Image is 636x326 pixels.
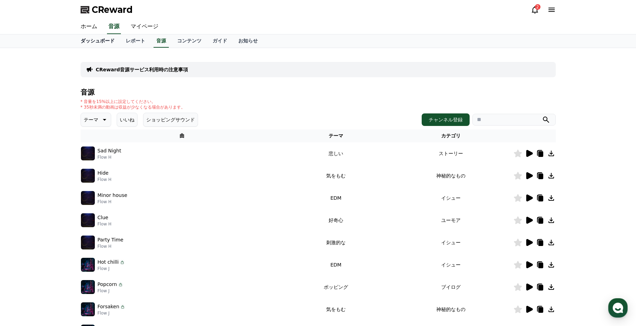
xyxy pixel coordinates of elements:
p: Sad Night [98,147,121,154]
td: ユーモア [388,209,513,231]
p: * 音量を15%以上に設定してください。 [81,99,185,104]
p: Hot chilli [98,259,119,266]
span: Settings [103,231,120,237]
p: Flow J [98,288,123,294]
p: Hide [98,169,109,177]
p: Minor house [98,192,127,199]
img: music [81,258,95,272]
button: いいね [117,113,138,127]
p: Party Time [98,236,124,244]
th: テーマ [283,129,388,142]
td: EDM [283,187,388,209]
td: 神秘的なもの [388,298,513,320]
td: 刺激的な [283,231,388,254]
td: 悲しい [283,142,388,165]
p: テーマ [84,115,98,125]
td: 好奇心 [283,209,388,231]
a: コンテンツ [172,34,207,48]
p: Popcorn [98,281,117,288]
td: ブイログ [388,276,513,298]
td: ストーリー [388,142,513,165]
button: ショッピングサウンド [143,113,198,127]
td: イシュー [388,254,513,276]
div: 2 [535,4,540,10]
button: チャンネル登録 [422,113,470,126]
a: Messages [46,221,90,238]
p: Clue [98,214,108,221]
p: Forsaken [98,303,119,310]
p: Flow H [98,177,111,182]
th: 曲 [81,129,284,142]
a: Settings [90,221,133,238]
a: CReward音源サービス利用時の注意事項 [96,66,188,73]
td: 神秘的なもの [388,165,513,187]
h4: 音源 [81,88,556,96]
a: レポート [120,34,151,48]
td: 気をもむ [283,298,388,320]
img: music [81,236,95,249]
p: Flow H [98,221,111,227]
p: Flow H [98,199,127,205]
td: イシュー [388,231,513,254]
p: Flow J [98,266,125,271]
span: Home [18,231,30,237]
td: EDM [283,254,388,276]
span: Messages [58,231,78,237]
p: * 35秒未満の動画は収益が少なくなる場合があります。 [81,104,185,110]
a: 音源 [107,19,121,34]
a: ホーム [75,19,103,34]
a: お知らせ [233,34,263,48]
img: music [81,169,95,183]
button: テーマ [81,113,111,127]
a: 音源 [154,34,169,48]
a: ガイド [207,34,233,48]
a: CReward [81,4,133,15]
td: 気をもむ [283,165,388,187]
img: music [81,213,95,227]
img: music [81,302,95,316]
a: マイページ [125,19,164,34]
td: イシュー [388,187,513,209]
th: カテゴリ [388,129,513,142]
span: CReward [92,4,133,15]
img: music [81,146,95,160]
a: ダッシュボード [75,34,120,48]
p: Flow H [98,244,124,249]
img: music [81,191,95,205]
td: ポッピング [283,276,388,298]
p: Flow J [98,310,126,316]
a: Home [2,221,46,238]
p: Flow H [98,154,121,160]
a: 2 [531,6,539,14]
img: music [81,280,95,294]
